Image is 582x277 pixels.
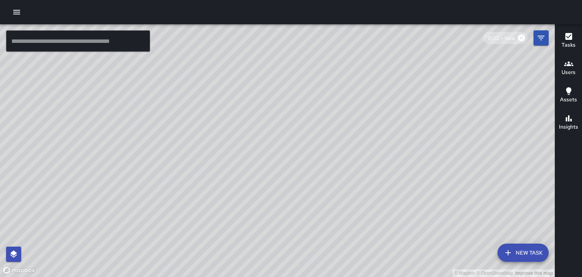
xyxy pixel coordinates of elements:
h6: Insights [559,123,578,131]
div: 9/23 — Now [483,32,527,44]
button: Tasks [555,27,582,55]
button: Users [555,55,582,82]
span: 9/23 — Now [483,35,519,41]
button: New Task [498,244,549,262]
button: Filters [533,30,549,46]
h6: Tasks [562,41,576,49]
button: Insights [555,109,582,137]
button: Assets [555,82,582,109]
h6: Users [562,68,576,77]
h6: Assets [560,96,577,104]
